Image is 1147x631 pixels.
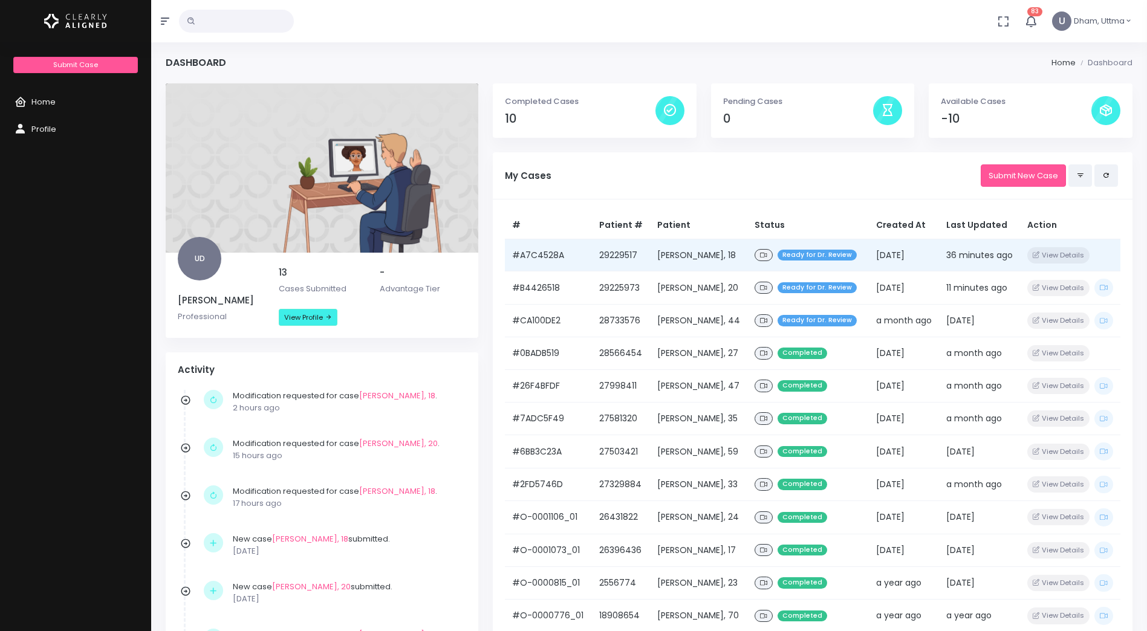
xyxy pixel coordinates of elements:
[778,413,827,424] span: Completed
[233,497,460,510] p: 17 hours ago
[939,369,1020,402] td: a month ago
[650,239,747,271] td: [PERSON_NAME], 18
[941,112,1091,126] h4: -10
[939,271,1020,304] td: 11 minutes ago
[869,337,939,370] td: [DATE]
[1027,575,1090,591] button: View Details
[939,501,1020,534] td: [DATE]
[778,380,827,392] span: Completed
[233,390,460,413] div: Modification requested for case .
[869,468,939,500] td: [DATE]
[31,123,56,135] span: Profile
[505,369,592,402] td: #26F4BFDF
[272,581,351,592] a: [PERSON_NAME], 20
[272,533,348,545] a: [PERSON_NAME], 18
[505,501,592,534] td: #O-0001106_01
[941,95,1091,108] p: Available Cases
[505,212,592,239] th: #
[178,295,264,306] h5: [PERSON_NAME]
[650,566,747,599] td: [PERSON_NAME], 23
[178,364,466,375] h4: Activity
[592,435,650,468] td: 27503421
[1027,444,1090,460] button: View Details
[939,212,1020,239] th: Last Updated
[778,315,857,326] span: Ready for Dr. Review
[747,212,869,239] th: Status
[592,468,650,500] td: 27329884
[359,485,435,497] a: [PERSON_NAME], 18
[869,403,939,435] td: [DATE]
[359,438,438,449] a: [PERSON_NAME], 20
[869,435,939,468] td: [DATE]
[939,403,1020,435] td: a month ago
[869,212,939,239] th: Created At
[233,581,460,604] div: New case submitted.
[869,566,939,599] td: a year ago
[1027,410,1090,427] button: View Details
[233,593,460,605] p: [DATE]
[592,212,650,239] th: Patient #
[869,239,939,271] td: [DATE]
[380,267,466,278] h5: -
[505,271,592,304] td: #B4426518
[1027,312,1090,329] button: View Details
[592,403,650,435] td: 27581320
[1027,378,1090,394] button: View Details
[279,309,337,326] a: View Profile
[233,485,460,509] div: Modification requested for case .
[592,501,650,534] td: 26431822
[778,545,827,556] span: Completed
[939,566,1020,599] td: [DATE]
[505,534,592,566] td: #O-0001073_01
[778,577,827,589] span: Completed
[505,337,592,370] td: #0BADB519
[505,239,592,271] td: #A7C4528A
[1074,15,1125,27] span: Dham, Uttma
[592,534,650,566] td: 26396436
[778,282,857,294] span: Ready for Dr. Review
[233,402,460,414] p: 2 hours ago
[650,304,747,337] td: [PERSON_NAME], 44
[505,435,592,468] td: #6BB3C23A
[1027,509,1090,525] button: View Details
[869,534,939,566] td: [DATE]
[505,403,592,435] td: #7ADC5F49
[650,271,747,304] td: [PERSON_NAME], 20
[359,390,435,401] a: [PERSON_NAME], 18
[723,95,874,108] p: Pending Cases
[1027,7,1042,16] span: 83
[13,57,137,73] a: Submit Case
[592,271,650,304] td: 29225973
[44,8,107,34] img: Logo Horizontal
[380,283,466,295] p: Advantage Tier
[939,435,1020,468] td: [DATE]
[723,112,874,126] h4: 0
[1052,11,1071,31] span: U
[505,304,592,337] td: #CA100DE2
[650,212,747,239] th: Patient
[778,610,827,622] span: Completed
[505,112,655,126] h4: 10
[505,468,592,500] td: #2FD5746D
[53,60,98,70] span: Submit Case
[233,533,460,557] div: New case submitted.
[650,369,747,402] td: [PERSON_NAME], 47
[939,534,1020,566] td: [DATE]
[1051,57,1076,69] li: Home
[505,566,592,599] td: #O-0000815_01
[31,96,56,108] span: Home
[778,446,827,458] span: Completed
[869,501,939,534] td: [DATE]
[1076,57,1132,69] li: Dashboard
[1027,476,1090,493] button: View Details
[279,267,365,278] h5: 13
[778,479,827,490] span: Completed
[233,450,460,462] p: 15 hours ago
[778,348,827,359] span: Completed
[1027,607,1090,624] button: View Details
[233,438,460,461] div: Modification requested for case .
[778,250,857,261] span: Ready for Dr. Review
[1020,212,1120,239] th: Action
[592,239,650,271] td: 29229517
